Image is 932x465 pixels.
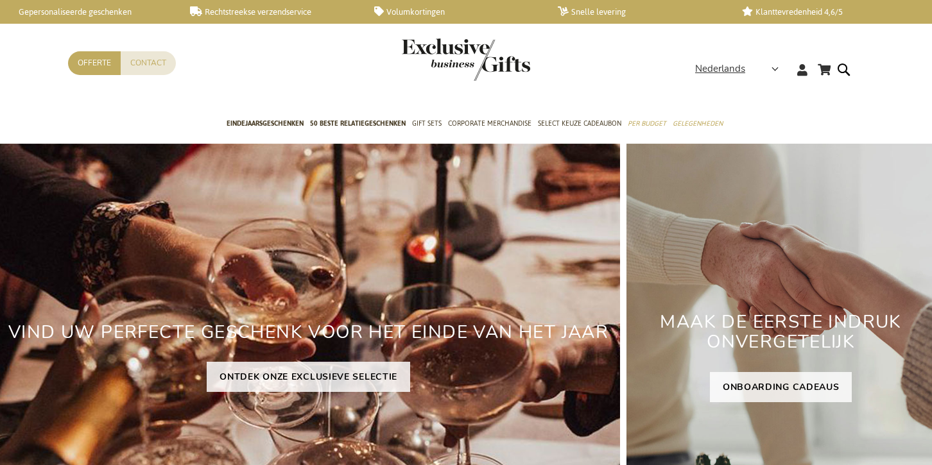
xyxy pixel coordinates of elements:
[412,117,442,130] span: Gift Sets
[448,108,531,140] a: Corporate Merchandise
[628,108,666,140] a: Per Budget
[742,6,905,17] a: Klanttevredenheid 4,6/5
[673,108,723,140] a: Gelegenheden
[448,117,531,130] span: Corporate Merchandise
[673,117,723,130] span: Gelegenheden
[310,117,406,130] span: 50 beste relatiegeschenken
[190,6,353,17] a: Rechtstreekse verzendservice
[412,108,442,140] a: Gift Sets
[402,38,466,81] a: store logo
[558,6,721,17] a: Snelle levering
[402,38,530,81] img: Exclusive Business gifts logo
[121,51,176,75] a: Contact
[227,117,304,130] span: Eindejaarsgeschenken
[227,108,304,140] a: Eindejaarsgeschenken
[68,51,121,75] a: Offerte
[6,6,169,17] a: Gepersonaliseerde geschenken
[695,62,745,76] span: Nederlands
[710,372,852,402] a: ONBOARDING CADEAUS
[538,117,621,130] span: Select Keuze Cadeaubon
[207,362,410,392] a: ONTDEK ONZE EXCLUSIEVE SELECTIE
[538,108,621,140] a: Select Keuze Cadeaubon
[628,117,666,130] span: Per Budget
[374,6,537,17] a: Volumkortingen
[310,108,406,140] a: 50 beste relatiegeschenken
